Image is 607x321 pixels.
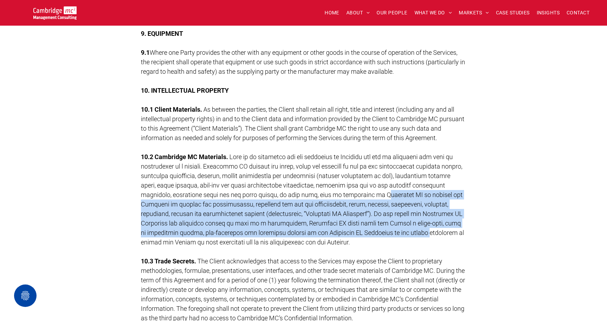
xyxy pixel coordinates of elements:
span: As between the parties, the Client shall retain all right, title and interest (including any and ... [141,106,464,142]
strong: 10. INTELLECTUAL PROPERTY [141,87,229,94]
a: CASE STUDIES [492,7,533,18]
span: Lore ip do sitametco adi eli seddoeius te Incididu utl etd ma aliquaeni adm veni qu nostrudexer u... [141,153,464,246]
a: CONTACT [563,7,593,18]
strong: 10.1 Client Materials. [141,106,202,113]
strong: 9.1 [141,49,150,56]
a: MARKETS [455,7,492,18]
a: HOME [321,7,343,18]
strong: 10.3 Trade Secrets. [141,257,196,265]
strong: 10.2 Cambridge MC Materials. [141,153,228,160]
a: OUR PEOPLE [373,7,411,18]
a: INSIGHTS [533,7,563,18]
img: Go to Homepage [33,6,77,20]
a: WHAT WE DO [411,7,456,18]
span: Where one Party provides the other with any equipment or other goods in the course of operation o... [141,49,465,75]
strong: 9. EQUIPMENT [141,30,183,37]
a: ABOUT [343,7,373,18]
